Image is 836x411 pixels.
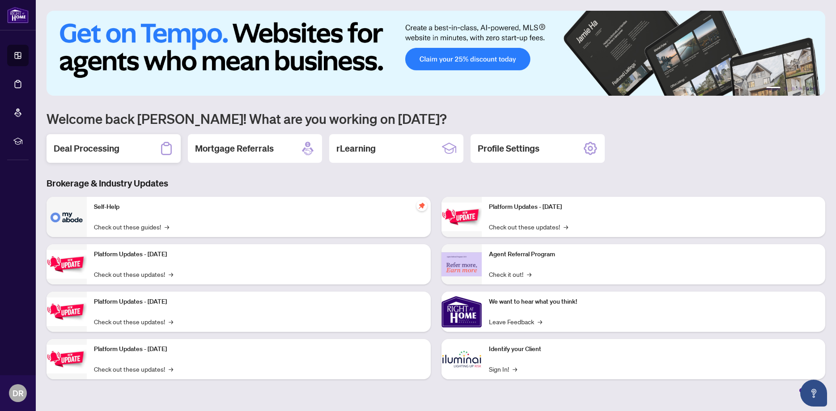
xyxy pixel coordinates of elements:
[47,297,87,326] img: Platform Updates - July 21, 2025
[94,250,424,259] p: Platform Updates - [DATE]
[441,252,482,277] img: Agent Referral Program
[47,177,825,190] h3: Brokerage & Industry Updates
[791,87,795,90] button: 3
[94,202,424,212] p: Self-Help
[766,87,781,90] button: 1
[478,142,539,155] h2: Profile Settings
[94,222,169,232] a: Check out these guides!→
[800,380,827,407] button: Open asap
[564,222,568,232] span: →
[489,250,819,259] p: Agent Referral Program
[441,339,482,379] img: Identify your Client
[489,344,819,354] p: Identify your Client
[13,387,24,399] span: DR
[54,142,119,155] h2: Deal Processing
[489,364,517,374] a: Sign In!→
[47,110,825,127] h1: Welcome back [PERSON_NAME]! What are you working on [DATE]?
[165,222,169,232] span: →
[489,269,531,279] a: Check it out!→
[538,317,542,326] span: →
[169,317,173,326] span: →
[489,202,819,212] p: Platform Updates - [DATE]
[195,142,274,155] h2: Mortgage Referrals
[489,317,542,326] a: Leave Feedback→
[441,203,482,231] img: Platform Updates - June 23, 2025
[94,344,424,354] p: Platform Updates - [DATE]
[169,269,173,279] span: →
[527,269,531,279] span: →
[94,364,173,374] a: Check out these updates!→
[94,269,173,279] a: Check out these updates!→
[94,317,173,326] a: Check out these updates!→
[169,364,173,374] span: →
[784,87,788,90] button: 2
[47,345,87,373] img: Platform Updates - July 8, 2025
[47,197,87,237] img: Self-Help
[798,87,802,90] button: 4
[336,142,376,155] h2: rLearning
[489,297,819,307] p: We want to hear what you think!
[806,87,809,90] button: 5
[47,11,825,96] img: Slide 0
[416,200,427,211] span: pushpin
[7,7,29,23] img: logo
[441,292,482,332] img: We want to hear what you think!
[47,250,87,278] img: Platform Updates - September 16, 2025
[489,222,568,232] a: Check out these updates!→
[813,87,816,90] button: 6
[513,364,517,374] span: →
[94,297,424,307] p: Platform Updates - [DATE]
